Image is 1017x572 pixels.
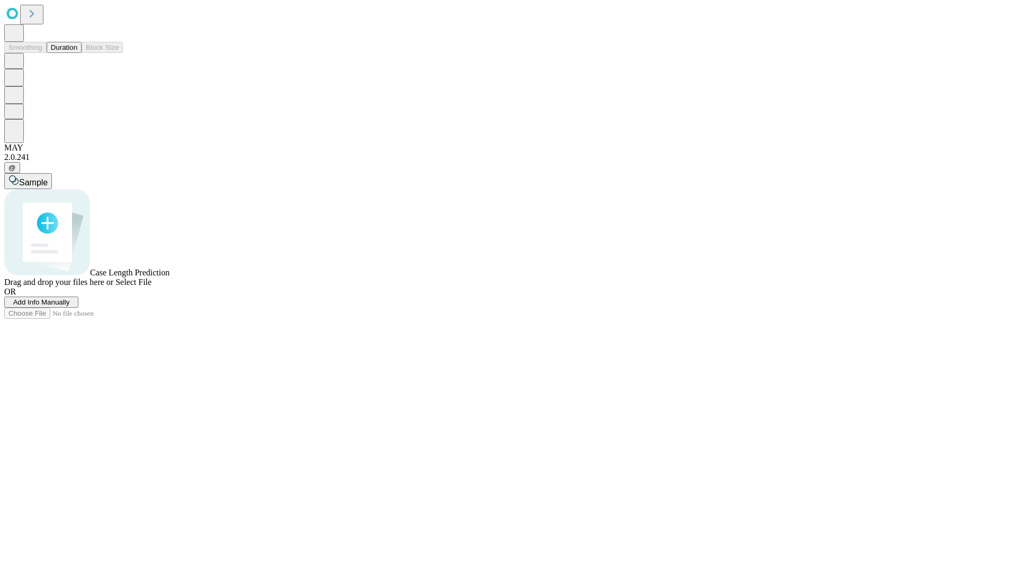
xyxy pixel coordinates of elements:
[4,173,52,189] button: Sample
[19,178,48,187] span: Sample
[4,42,47,53] button: Smoothing
[4,143,1013,153] div: MAY
[4,287,16,296] span: OR
[47,42,82,53] button: Duration
[8,164,16,172] span: @
[4,162,20,173] button: @
[13,298,70,306] span: Add Info Manually
[4,153,1013,162] div: 2.0.241
[82,42,123,53] button: Block Size
[90,268,169,277] span: Case Length Prediction
[4,297,78,308] button: Add Info Manually
[4,278,113,287] span: Drag and drop your files here or
[115,278,151,287] span: Select File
